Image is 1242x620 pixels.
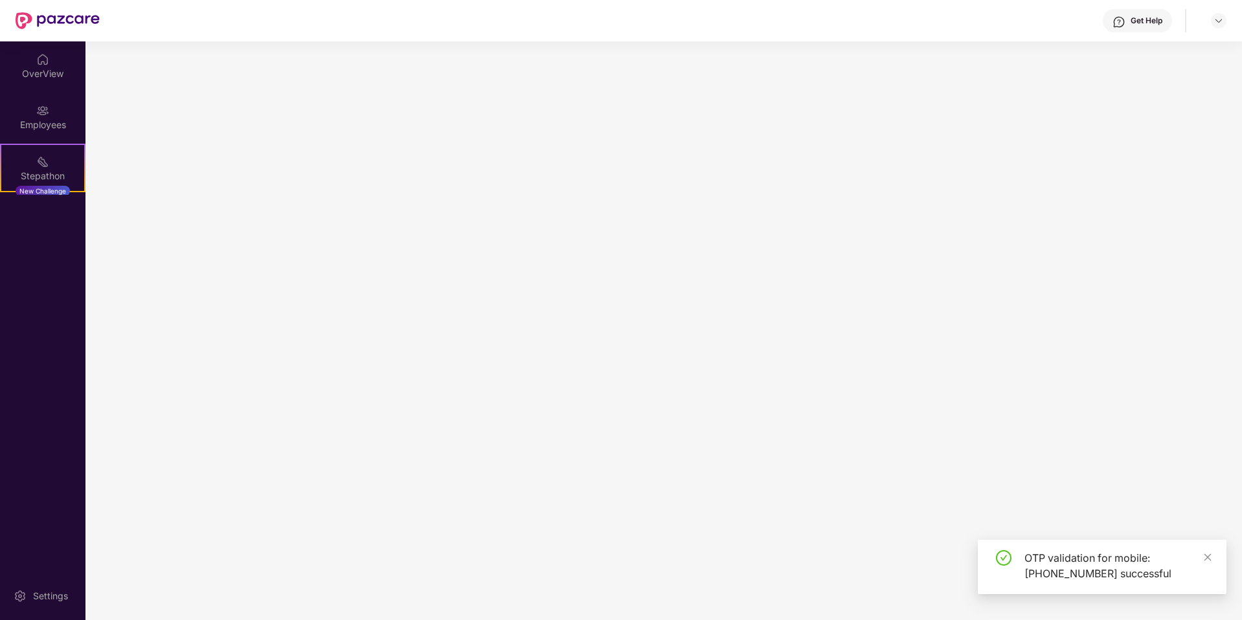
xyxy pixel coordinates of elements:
[1203,553,1212,562] span: close
[29,590,72,603] div: Settings
[1214,16,1224,26] img: svg+xml;base64,PHN2ZyBpZD0iRHJvcGRvd24tMzJ4MzIiIHhtbG5zPSJodHRwOi8vd3d3LnczLm9yZy8yMDAwL3N2ZyIgd2...
[16,12,100,29] img: New Pazcare Logo
[1,170,84,183] div: Stepathon
[16,186,70,196] div: New Challenge
[1131,16,1162,26] div: Get Help
[36,53,49,66] img: svg+xml;base64,PHN2ZyBpZD0iSG9tZSIgeG1sbnM9Imh0dHA6Ly93d3cudzMub3JnLzIwMDAvc3ZnIiB3aWR0aD0iMjAiIG...
[1112,16,1125,28] img: svg+xml;base64,PHN2ZyBpZD0iSGVscC0zMngzMiIgeG1sbnM9Imh0dHA6Ly93d3cudzMub3JnLzIwMDAvc3ZnIiB3aWR0aD...
[996,550,1011,566] span: check-circle
[14,590,27,603] img: svg+xml;base64,PHN2ZyBpZD0iU2V0dGluZy0yMHgyMCIgeG1sbnM9Imh0dHA6Ly93d3cudzMub3JnLzIwMDAvc3ZnIiB3aW...
[36,155,49,168] img: svg+xml;base64,PHN2ZyB4bWxucz0iaHR0cDovL3d3dy53My5vcmcvMjAwMC9zdmciIHdpZHRoPSIyMSIgaGVpZ2h0PSIyMC...
[36,104,49,117] img: svg+xml;base64,PHN2ZyBpZD0iRW1wbG95ZWVzIiB4bWxucz0iaHR0cDovL3d3dy53My5vcmcvMjAwMC9zdmciIHdpZHRoPS...
[1024,550,1211,581] div: OTP validation for mobile: [PHONE_NUMBER] successful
